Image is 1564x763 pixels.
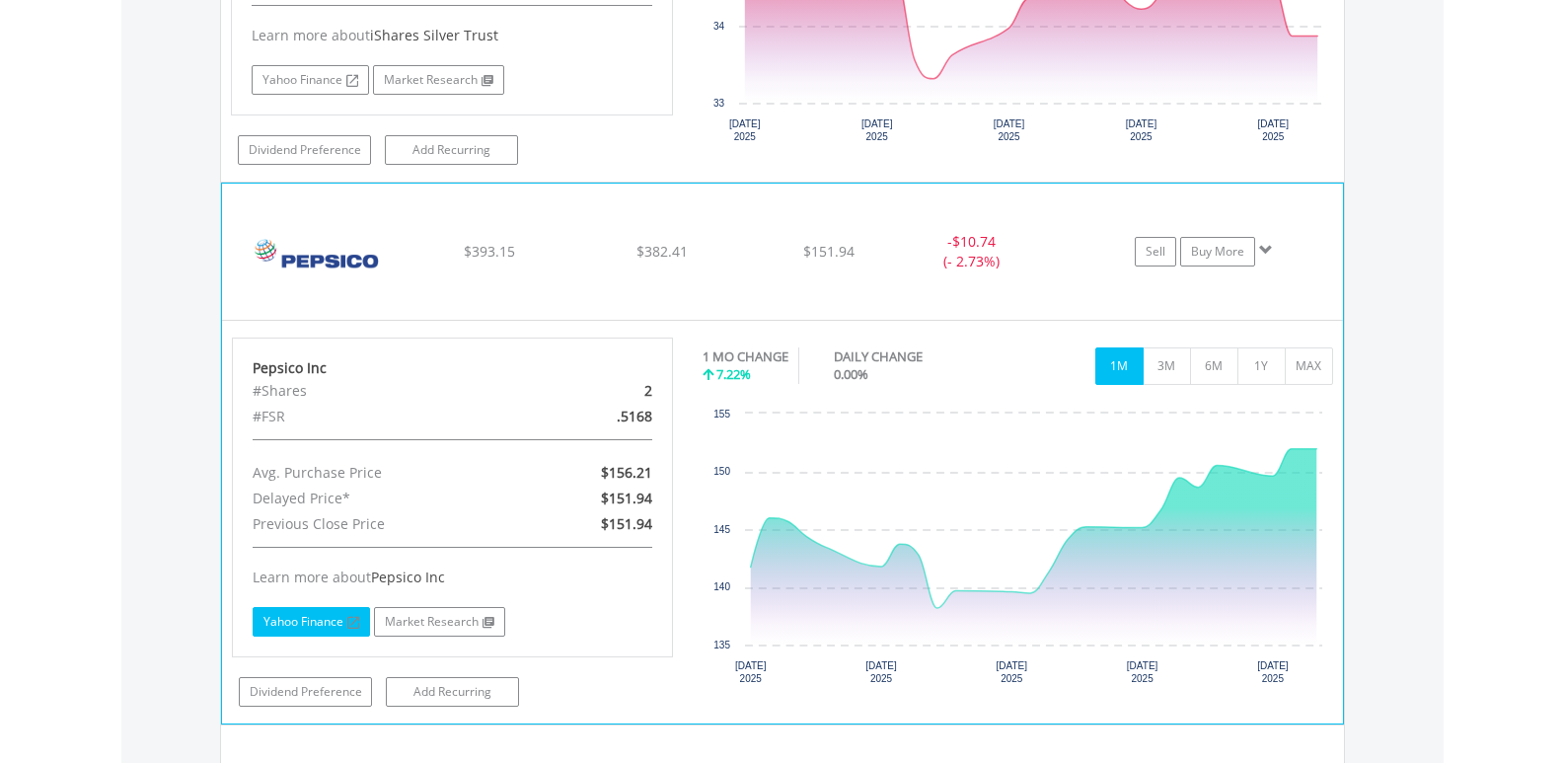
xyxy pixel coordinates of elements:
[373,65,504,95] a: Market Research
[861,118,893,142] text: [DATE] 2025
[1143,347,1191,385] button: 3M
[252,26,652,45] div: Learn more about
[253,358,653,378] div: Pepsico Inc
[703,404,1333,700] div: Chart. Highcharts interactive chart.
[1180,237,1255,267] a: Buy More
[997,660,1028,684] text: [DATE] 2025
[1257,118,1289,142] text: [DATE] 2025
[994,118,1025,142] text: [DATE] 2025
[374,607,505,637] a: Market Research
[601,514,652,533] span: $151.94
[703,347,788,366] div: 1 MO CHANGE
[636,242,688,261] span: $382.41
[1126,118,1157,142] text: [DATE] 2025
[713,409,730,420] text: 155
[385,135,518,165] a: Add Recurring
[524,378,667,404] div: 2
[370,26,498,44] span: iShares Silver Trust
[713,21,725,32] text: 34
[713,98,725,109] text: 33
[703,404,1332,700] svg: Interactive chart
[716,365,751,383] span: 7.22%
[601,489,652,507] span: $151.94
[524,404,667,429] div: .5168
[386,677,519,707] a: Add Recurring
[601,463,652,482] span: $156.21
[735,660,767,684] text: [DATE] 2025
[239,677,372,707] a: Dividend Preference
[803,242,855,261] span: $151.94
[1135,237,1176,267] a: Sell
[238,378,524,404] div: #Shares
[713,581,730,592] text: 140
[238,404,524,429] div: #FSR
[238,511,524,537] div: Previous Close Price
[238,486,524,511] div: Delayed Price*
[1095,347,1144,385] button: 1M
[952,232,996,251] span: $10.74
[238,460,524,486] div: Avg. Purchase Price
[238,135,371,165] a: Dividend Preference
[834,347,992,366] div: DAILY CHANGE
[713,466,730,477] text: 150
[1127,660,1158,684] text: [DATE] 2025
[232,208,402,315] img: EQU.US.PEP.png
[253,568,653,587] div: Learn more about
[371,568,445,586] span: Pepsico Inc
[252,65,369,95] a: Yahoo Finance
[729,118,761,142] text: [DATE] 2025
[897,232,1045,271] div: - (- 2.73%)
[865,660,897,684] text: [DATE] 2025
[1190,347,1238,385] button: 6M
[1257,660,1289,684] text: [DATE] 2025
[834,365,868,383] span: 0.00%
[713,640,730,650] text: 135
[253,607,370,637] a: Yahoo Finance
[713,524,730,535] text: 145
[1285,347,1333,385] button: MAX
[464,242,515,261] span: $393.15
[1237,347,1286,385] button: 1Y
